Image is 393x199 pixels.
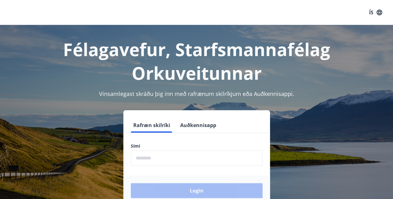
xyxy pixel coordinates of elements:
label: Sími [131,143,263,149]
button: Rafræn skilríki [131,118,173,133]
span: Vinsamlegast skráðu þig inn með rafrænum skilríkjum eða Auðkennisappi. [99,90,294,97]
button: ÍS [366,7,386,18]
h1: Félagavefur, Starfsmannafélag Orkuveitunnar [7,37,386,85]
button: Auðkennisapp [178,118,219,133]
